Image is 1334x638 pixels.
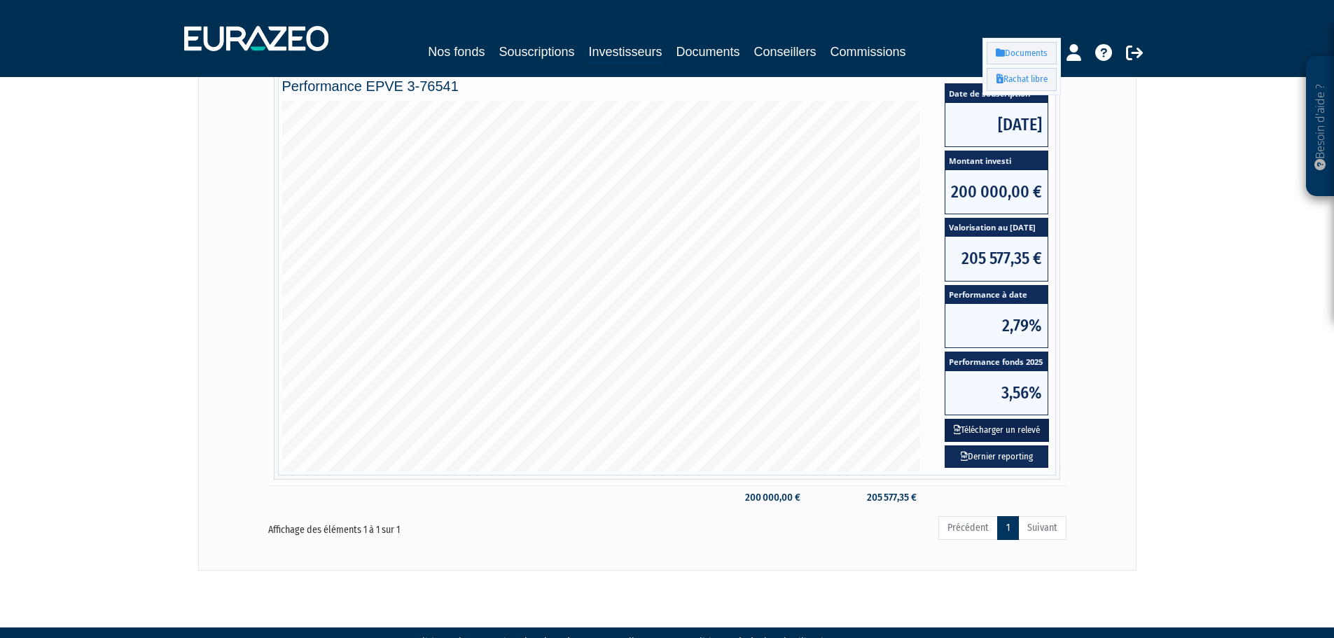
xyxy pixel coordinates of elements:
a: Investisseurs [588,42,662,64]
a: Dernier reporting [945,445,1048,469]
span: 200 000,00 € [945,170,1048,214]
span: 205 577,35 € [945,237,1048,280]
td: 200 000,00 € [739,485,807,510]
a: Nos fonds [428,42,485,62]
h4: Performance EPVE 3-76541 [282,78,1052,94]
span: 3,56% [945,371,1048,415]
span: Date de souscription [945,84,1048,103]
span: Performance à date [945,286,1048,305]
a: Rachat libre [987,68,1057,91]
p: Besoin d'aide ? [1312,64,1328,190]
a: Documents [987,42,1057,65]
a: Souscriptions [499,42,574,62]
button: Télécharger un relevé [945,419,1049,442]
span: Performance fonds 2025 [945,352,1048,371]
a: Conseillers [754,42,817,62]
td: 205 577,35 € [861,485,924,510]
span: Valorisation au [DATE] [945,219,1048,237]
a: 1 [997,516,1019,540]
img: 1732889491-logotype_eurazeo_blanc_rvb.png [184,26,328,51]
a: Commissions [831,42,906,62]
span: Montant investi [945,151,1048,170]
span: 2,79% [945,304,1048,347]
a: Documents [676,42,740,62]
div: Affichage des éléments 1 à 1 sur 1 [268,515,589,537]
span: [DATE] [945,103,1048,146]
